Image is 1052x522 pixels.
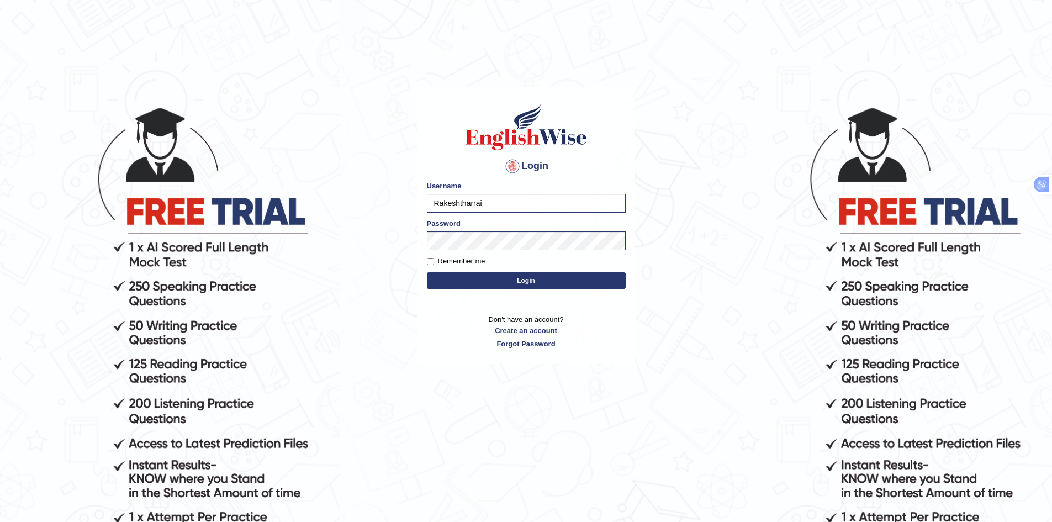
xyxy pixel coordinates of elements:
[427,272,626,289] button: Login
[427,314,626,349] p: Don't have an account?
[463,102,589,152] img: Logo of English Wise sign in for intelligent practice with AI
[427,258,434,265] input: Remember me
[427,339,626,349] a: Forgot Password
[427,325,626,336] a: Create an account
[427,181,462,191] label: Username
[427,157,626,175] h4: Login
[427,218,461,229] label: Password
[427,256,485,267] label: Remember me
